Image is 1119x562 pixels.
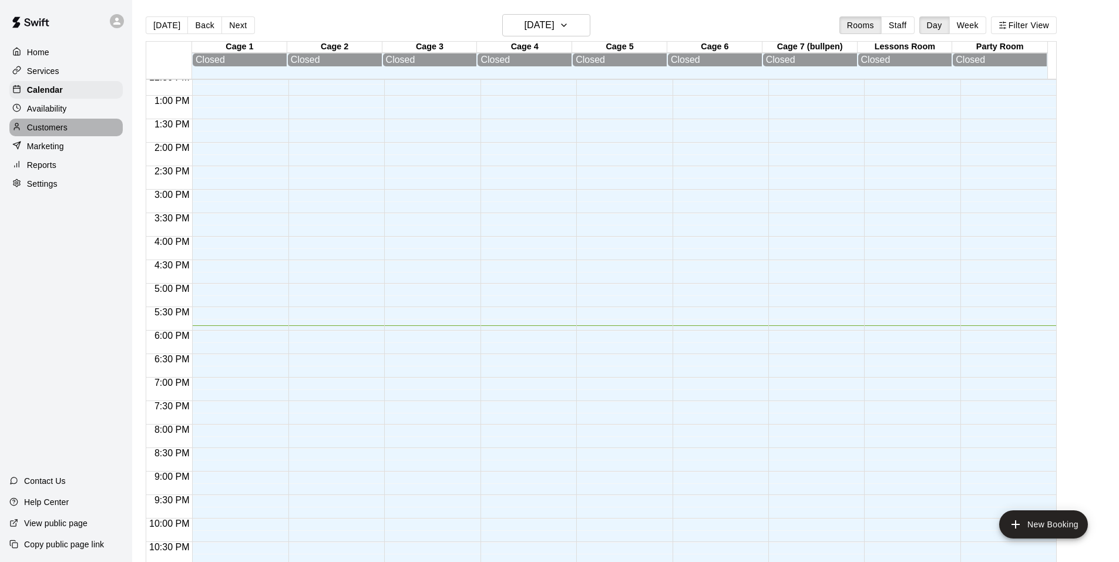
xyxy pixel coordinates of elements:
[861,55,949,65] div: Closed
[839,16,882,34] button: Rooms
[152,260,193,270] span: 4:30 PM
[152,96,193,106] span: 1:00 PM
[152,448,193,458] span: 8:30 PM
[221,16,254,34] button: Next
[146,519,192,529] span: 10:00 PM
[152,143,193,153] span: 2:00 PM
[24,517,88,529] p: View public page
[766,55,854,65] div: Closed
[152,495,193,505] span: 9:30 PM
[525,17,555,33] h6: [DATE]
[27,65,59,77] p: Services
[152,354,193,364] span: 6:30 PM
[152,119,193,129] span: 1:30 PM
[502,14,590,36] button: [DATE]
[152,425,193,435] span: 8:00 PM
[27,84,63,96] p: Calendar
[9,175,123,193] a: Settings
[956,55,1044,65] div: Closed
[991,16,1057,34] button: Filter View
[152,190,193,200] span: 3:00 PM
[192,42,287,53] div: Cage 1
[27,122,68,133] p: Customers
[152,213,193,223] span: 3:30 PM
[152,284,193,294] span: 5:00 PM
[146,16,188,34] button: [DATE]
[146,542,192,552] span: 10:30 PM
[196,55,284,65] div: Closed
[919,16,950,34] button: Day
[24,539,104,550] p: Copy public page link
[152,166,193,176] span: 2:30 PM
[24,475,66,487] p: Contact Us
[9,81,123,99] a: Calendar
[9,119,123,136] a: Customers
[999,510,1088,539] button: add
[881,16,915,34] button: Staff
[382,42,478,53] div: Cage 3
[9,100,123,117] a: Availability
[9,156,123,174] a: Reports
[27,178,58,190] p: Settings
[287,42,382,53] div: Cage 2
[152,307,193,317] span: 5:30 PM
[187,16,222,34] button: Back
[576,55,664,65] div: Closed
[952,42,1047,53] div: Party Room
[152,401,193,411] span: 7:30 PM
[27,159,56,171] p: Reports
[386,55,474,65] div: Closed
[27,140,64,152] p: Marketing
[152,472,193,482] span: 9:00 PM
[9,62,123,80] a: Services
[9,137,123,155] a: Marketing
[9,43,123,61] a: Home
[477,42,572,53] div: Cage 4
[27,46,49,58] p: Home
[291,55,379,65] div: Closed
[572,42,667,53] div: Cage 5
[152,237,193,247] span: 4:00 PM
[762,42,858,53] div: Cage 7 (bullpen)
[480,55,569,65] div: Closed
[152,378,193,388] span: 7:00 PM
[667,42,762,53] div: Cage 6
[671,55,759,65] div: Closed
[949,16,986,34] button: Week
[27,103,67,115] p: Availability
[24,496,69,508] p: Help Center
[858,42,953,53] div: Lessons Room
[152,331,193,341] span: 6:00 PM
